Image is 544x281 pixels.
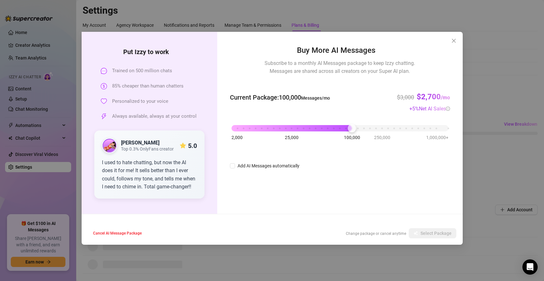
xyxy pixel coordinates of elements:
[446,107,450,111] span: info-circle
[397,94,414,101] del: $3,000
[123,48,175,56] strong: Put Izzy to work
[409,228,456,238] button: Select Package
[103,139,117,153] img: public
[101,113,107,120] span: thunderbolt
[265,59,415,75] span: Subscribe to a monthly AI Messages package to keep Izzy chatting. Messages are shared across all ...
[102,158,197,191] div: I used to hate chatting, but now the AI does it for me! It sells better than I ever could, follow...
[346,231,406,236] span: Change package or cancel anytime
[101,68,107,74] span: message
[112,98,168,105] span: Personalized to your voice
[231,134,242,141] span: 2,000
[449,36,459,46] button: Close
[188,142,197,150] strong: 5.0
[230,93,330,102] span: Current Package : 100,000
[285,134,298,141] span: 25,000
[344,134,360,141] span: 100,000
[88,228,147,238] button: Cancel AI Message Package
[374,134,390,141] span: 250,000
[297,45,383,57] span: Buy More AI Messages
[409,106,450,112] span: + 5 %
[112,82,184,90] span: 85% cheaper than human chatters
[112,67,172,75] span: Trained on 500 million chats
[417,92,450,102] h3: $2,700
[101,98,107,104] span: heart
[93,231,142,235] span: Cancel AI Message Package
[121,146,174,152] span: Top 0.3% OnlyFans creator
[522,259,538,275] div: Open Intercom Messenger
[301,95,330,101] span: Messages/mo
[112,113,197,120] span: Always available, always at your control
[179,143,186,149] span: star
[121,140,159,146] strong: [PERSON_NAME]
[101,83,107,89] span: dollar
[426,134,448,141] span: 1,000,000+
[419,105,450,113] div: Net AI Sales
[451,38,456,43] span: close
[449,38,459,43] span: Close
[237,162,299,169] div: Add AI Messages automatically
[441,95,450,101] span: /mo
